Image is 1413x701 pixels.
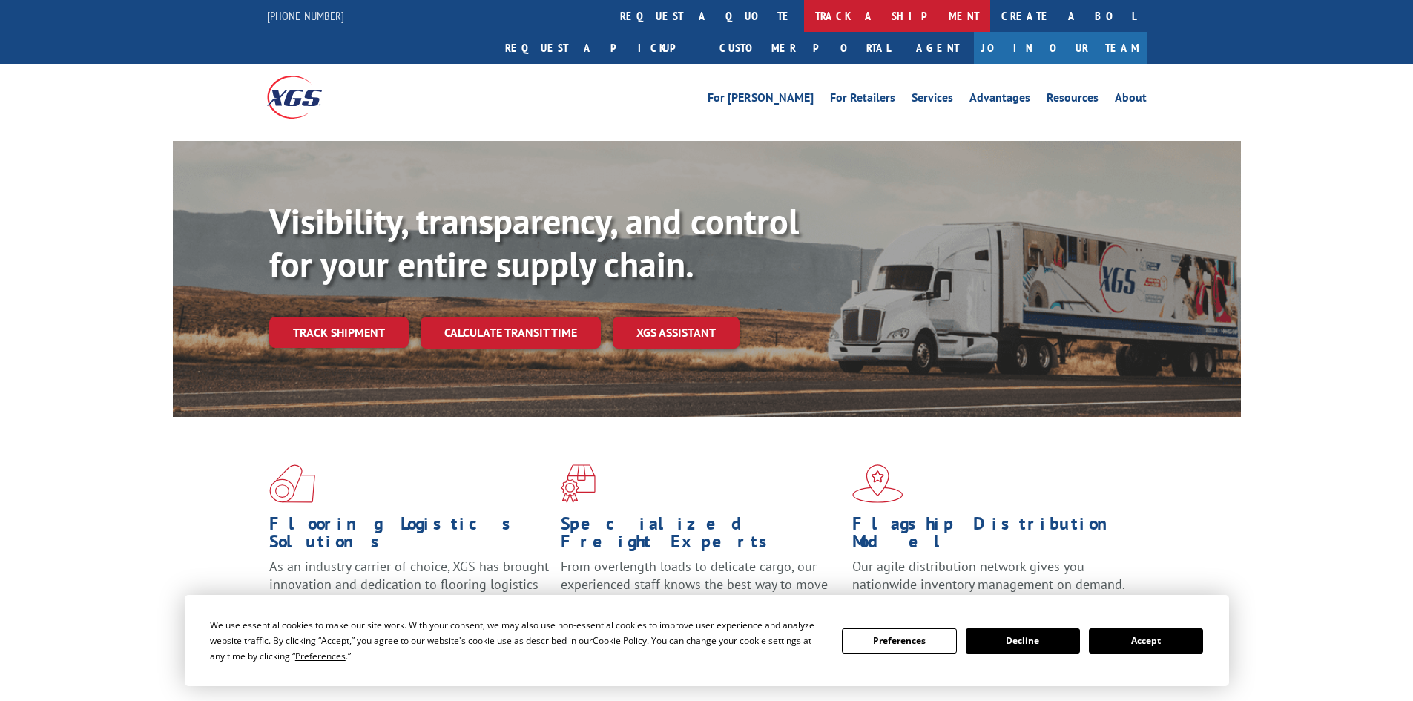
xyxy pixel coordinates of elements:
button: Decline [966,628,1080,654]
h1: Flagship Distribution Model [852,515,1133,558]
b: Visibility, transparency, and control for your entire supply chain. [269,198,799,287]
a: Calculate transit time [421,317,601,349]
a: Services [912,92,953,108]
a: For [PERSON_NAME] [708,92,814,108]
a: Join Our Team [974,32,1147,64]
p: From overlength loads to delicate cargo, our experienced staff knows the best way to move your fr... [561,558,841,624]
button: Accept [1089,628,1203,654]
span: As an industry carrier of choice, XGS has brought innovation and dedication to flooring logistics... [269,558,549,611]
span: Cookie Policy [593,634,647,647]
button: Preferences [842,628,956,654]
h1: Specialized Freight Experts [561,515,841,558]
div: We use essential cookies to make our site work. With your consent, we may also use non-essential ... [210,617,824,664]
a: For Retailers [830,92,895,108]
div: Cookie Consent Prompt [185,595,1229,686]
img: xgs-icon-total-supply-chain-intelligence-red [269,464,315,503]
a: XGS ASSISTANT [613,317,740,349]
span: Preferences [295,650,346,662]
a: [PHONE_NUMBER] [267,8,344,23]
a: Agent [901,32,974,64]
a: Customer Portal [708,32,901,64]
span: Our agile distribution network gives you nationwide inventory management on demand. [852,558,1125,593]
a: Request a pickup [494,32,708,64]
a: Track shipment [269,317,409,348]
img: xgs-icon-flagship-distribution-model-red [852,464,903,503]
a: About [1115,92,1147,108]
h1: Flooring Logistics Solutions [269,515,550,558]
img: xgs-icon-focused-on-flooring-red [561,464,596,503]
a: Advantages [969,92,1030,108]
a: Resources [1047,92,1099,108]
